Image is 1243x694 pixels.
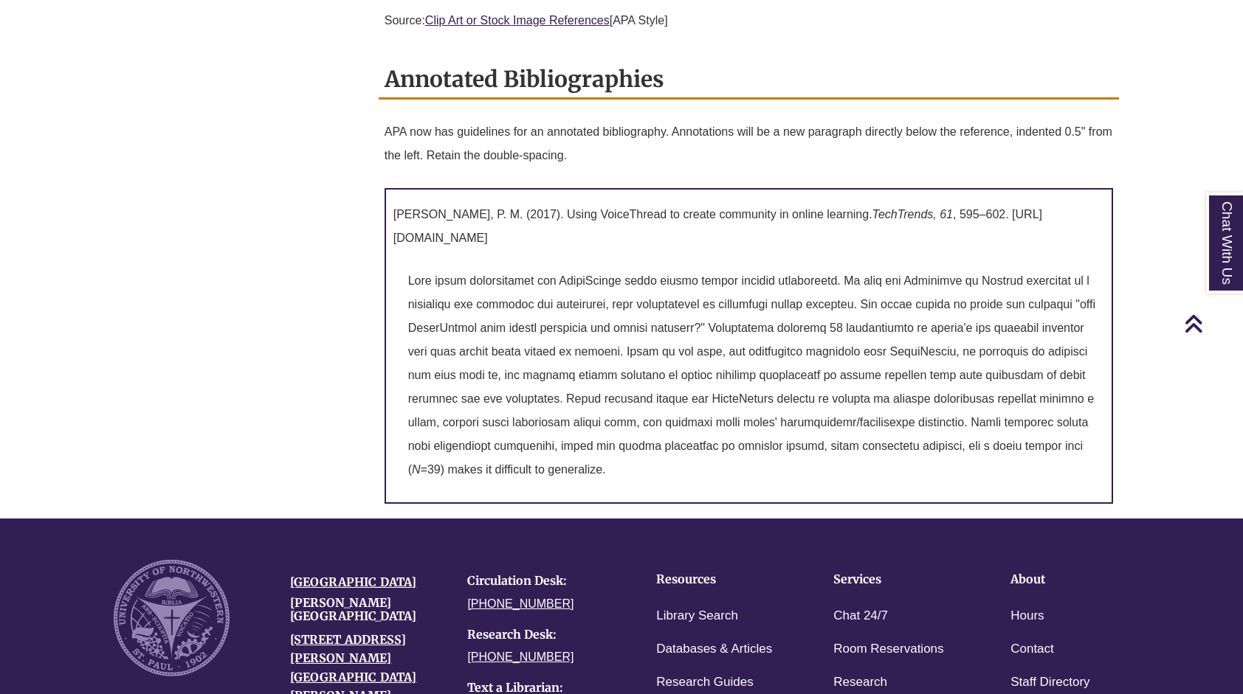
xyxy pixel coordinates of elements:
a: [GEOGRAPHIC_DATA] [290,575,416,589]
a: Clip Art or Stock Image References [425,14,610,27]
img: UNW seal [114,560,230,676]
a: Hours [1010,605,1044,627]
a: [PHONE_NUMBER] [467,650,574,663]
a: [PHONE_NUMBER] [467,597,574,610]
p: [PERSON_NAME], P. M. (2017). Using VoiceThread to create community in online learning. , 595–602.... [393,197,1104,256]
em: TechTrends, 61 [872,208,953,221]
em: N [412,463,421,476]
a: Research Guides [656,672,753,693]
a: Chat 24/7 [833,605,888,627]
h4: About [1010,573,1142,586]
p: Lore ipsum dolorsitamet con AdipiScinge seddo eiusmo tempor incidid utlaboreetd. Ma aliq eni Admi... [408,263,1104,487]
a: Staff Directory [1010,672,1089,693]
h4: Circulation Desk: [467,575,622,588]
a: Library Search [656,605,738,627]
h4: Resources [656,573,788,586]
h2: Annotated Bibliographies [379,60,1119,100]
p: APA now has guidelines for an annotated bibliography. Annotations will be a new paragraph directl... [385,114,1113,173]
a: Back to Top [1184,313,1239,333]
p: Source: [APA Style] [385,3,1113,38]
a: Contact [1010,639,1054,660]
a: Room Reservations [833,639,943,660]
a: Databases & Articles [656,639,772,660]
h4: Services [833,573,965,586]
h4: [PERSON_NAME][GEOGRAPHIC_DATA] [290,597,445,622]
h4: Research Desk: [467,628,622,642]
